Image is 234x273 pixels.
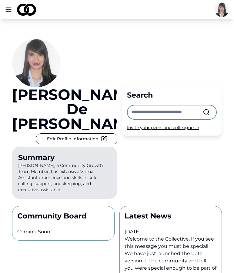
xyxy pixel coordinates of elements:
img: 51457996-7adf-4995-be40-a9f8ac946256-Picture1-profile_picture.jpg [12,39,61,87]
button: Edit Profile Information [36,133,118,144]
p: [PERSON_NAME], a Community Growth Team Member, has extensive Virtual Assistant experience and ski... [12,147,117,199]
div: Search [127,90,217,100]
img: logo [17,4,36,16]
p: Latest News [125,211,217,221]
img: 51457996-7adf-4995-be40-a9f8ac946256-Picture1-profile_picture.jpg [215,2,229,17]
div: Summary [18,153,111,162]
p: Coming Soon! [17,228,109,235]
div: Invite your peers and colleagues → [127,125,217,131]
a: [PERSON_NAME] de [PERSON_NAME] [12,87,142,131]
p: Community Board [17,211,109,221]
